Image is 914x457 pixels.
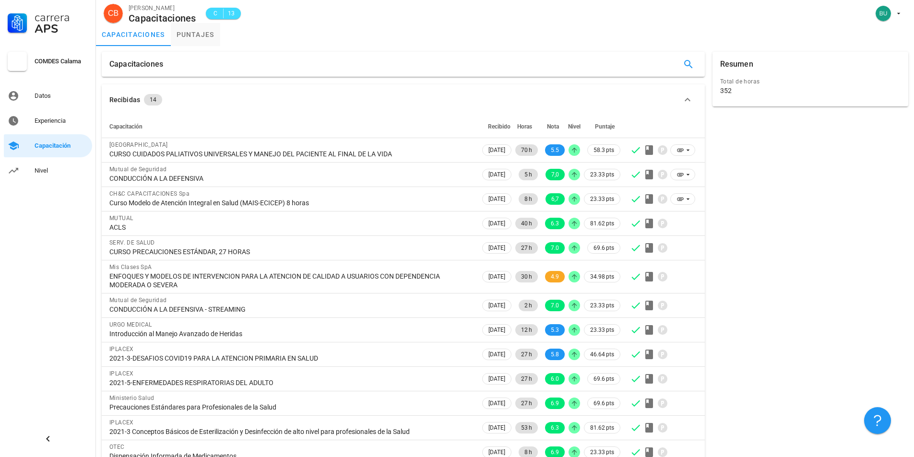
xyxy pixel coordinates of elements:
[524,300,532,311] span: 2 h
[109,305,473,314] div: CONDUCCIÓN A LA DEFENSIVA - STREAMING
[4,134,92,157] a: Capacitación
[109,444,125,450] span: OTEC
[590,423,614,433] span: 81.62 pts
[109,395,154,401] span: Ministerio Salud
[109,52,163,77] div: Capacitaciones
[521,218,532,229] span: 40 h
[488,398,505,409] span: [DATE]
[4,109,92,132] a: Experiencia
[567,115,582,138] th: Nivel
[488,243,505,253] span: [DATE]
[521,144,532,156] span: 70 h
[109,346,134,352] span: IPLACEX
[524,169,532,180] span: 5 h
[109,190,190,197] span: CH&C CAPACITACIONES Spa
[109,427,473,436] div: 2021-3 Conceptos Básicos de Esterilización y Desinfección de alto nivel para profesionales de la ...
[4,84,92,107] a: Datos
[35,92,88,100] div: Datos
[521,373,532,385] span: 27 h
[590,170,614,179] span: 23.33 pts
[488,325,505,335] span: [DATE]
[109,150,473,158] div: CURSO CUIDADOS PALIATIVOS UNIVERSALES Y MANEJO DEL PACIENTE AL FINAL DE LA VIDA
[488,194,505,204] span: [DATE]
[488,271,505,282] span: [DATE]
[594,145,614,155] span: 58.3 pts
[521,398,532,409] span: 27 h
[129,3,196,13] div: [PERSON_NAME]
[109,166,167,173] span: Mutual de Seguridad
[109,329,473,338] div: Introducción al Manejo Avanzado de Heridas
[488,349,505,360] span: [DATE]
[109,378,473,387] div: 2021-5-ENFERMEDADES RESPIRATORIAS DEL ADULTO
[590,301,614,310] span: 23.33 pts
[551,422,559,434] span: 6.3
[109,403,473,411] div: Precauciones Estándares para Profesionales de la Salud
[488,145,505,155] span: [DATE]
[109,264,152,270] span: Mis Clases SpA
[4,159,92,182] a: Nivel
[35,12,88,23] div: Carrera
[488,218,505,229] span: [DATE]
[150,94,156,105] span: 14
[594,398,614,408] span: 69.6 pts
[108,4,119,23] span: CB
[109,247,473,256] div: CURSO PRECAUCIONES ESTÁNDAR, 27 HORAS
[551,271,559,282] span: 4.9
[551,398,559,409] span: 6.9
[109,272,473,289] div: ENFOQUES Y MODELOS DE INTERVENCION PARA LA ATENCION DE CALIDAD A USUARIOS CON DEPENDENCIA MODERAD...
[109,199,473,207] div: Curso Modelo de Atención Integral en Salud (MAIS-ECICEP) 8 horas
[582,115,622,138] th: Puntaje
[35,117,88,125] div: Experiencia
[551,373,559,385] span: 6.0
[35,142,88,150] div: Capacitación
[109,321,152,328] span: URGO MEDICAL
[590,325,614,335] span: 23.33 pts
[524,193,532,205] span: 8 h
[488,422,505,433] span: [DATE]
[540,115,567,138] th: Nota
[517,123,532,130] span: Horas
[513,115,540,138] th: Horas
[521,422,532,434] span: 53 h
[720,52,753,77] div: Resumen
[109,419,134,426] span: IPLACEX
[590,272,614,281] span: 34.98 pts
[109,370,134,377] span: IPLACEX
[521,271,532,282] span: 30 h
[876,6,891,21] div: avatar
[551,193,559,205] span: 6,7
[480,115,513,138] th: Recibido
[109,174,473,183] div: CONDUCCIÓN A LA DEFENSIVA
[109,215,133,222] span: MUTUAL
[521,242,532,254] span: 27 h
[109,123,142,130] span: Capacitación
[109,297,167,304] span: Mutual de Seguridad
[551,144,559,156] span: 5.5
[109,354,473,363] div: 2021-3-DESAFIOS COVID19 PARA LA ATENCION PRIMARIA EN SALUD
[102,115,480,138] th: Capacitación
[129,13,196,23] div: Capacitaciones
[594,374,614,384] span: 69.6 pts
[551,242,559,254] span: 7.0
[547,123,559,130] span: Nota
[109,223,473,232] div: ACLS
[551,300,559,311] span: 7.0
[171,23,220,46] a: puntajes
[212,9,219,18] span: C
[551,169,559,180] span: 7,0
[227,9,235,18] span: 13
[488,169,505,180] span: [DATE]
[594,243,614,253] span: 69.6 pts
[521,349,532,360] span: 27 h
[590,194,614,204] span: 23.33 pts
[109,94,140,105] div: Recibidas
[35,58,88,65] div: COMDES Calama
[590,219,614,228] span: 81.62 pts
[568,123,581,130] span: Nivel
[488,374,505,384] span: [DATE]
[109,141,168,148] span: [GEOGRAPHIC_DATA]
[488,123,510,130] span: Recibido
[590,447,614,457] span: 23.33 pts
[109,239,155,246] span: SERV. DE SALUD
[551,324,559,336] span: 5.3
